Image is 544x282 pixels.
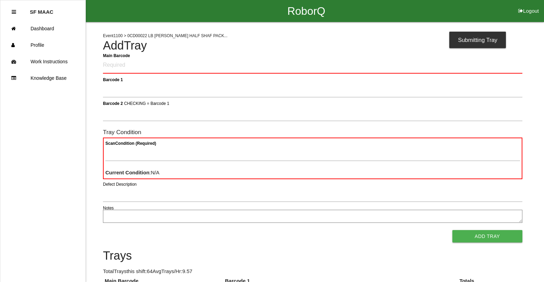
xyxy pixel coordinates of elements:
p: Total Trays this shift: 64 Avg Trays /Hr: 9.57 [103,268,522,275]
b: Main Barcode [103,53,130,58]
label: Defect Description [103,181,137,187]
input: Required [103,57,522,74]
h6: Tray Condition [103,129,522,135]
div: Submitting Tray [449,32,506,48]
b: Current Condition [105,170,149,175]
a: Knowledge Base [0,70,85,86]
b: Barcode 2 [103,101,123,106]
a: Work Instructions [0,53,85,70]
p: SF MAAC [30,4,53,15]
b: Scan Condition (Required) [105,141,156,146]
span: Event 1100 > 0CD00022 LB [PERSON_NAME] HALF SHAF PACK... [103,33,228,38]
label: Notes [103,205,114,211]
span: : N/A [105,170,160,175]
span: CHECKING = Barcode 1 [124,101,169,106]
a: Dashboard [0,20,85,37]
b: Barcode 1 [103,77,123,82]
div: Close [12,4,16,20]
button: Add Tray [452,230,522,242]
h4: Trays [103,249,522,262]
h4: Add Tray [103,39,522,52]
a: Profile [0,37,85,53]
